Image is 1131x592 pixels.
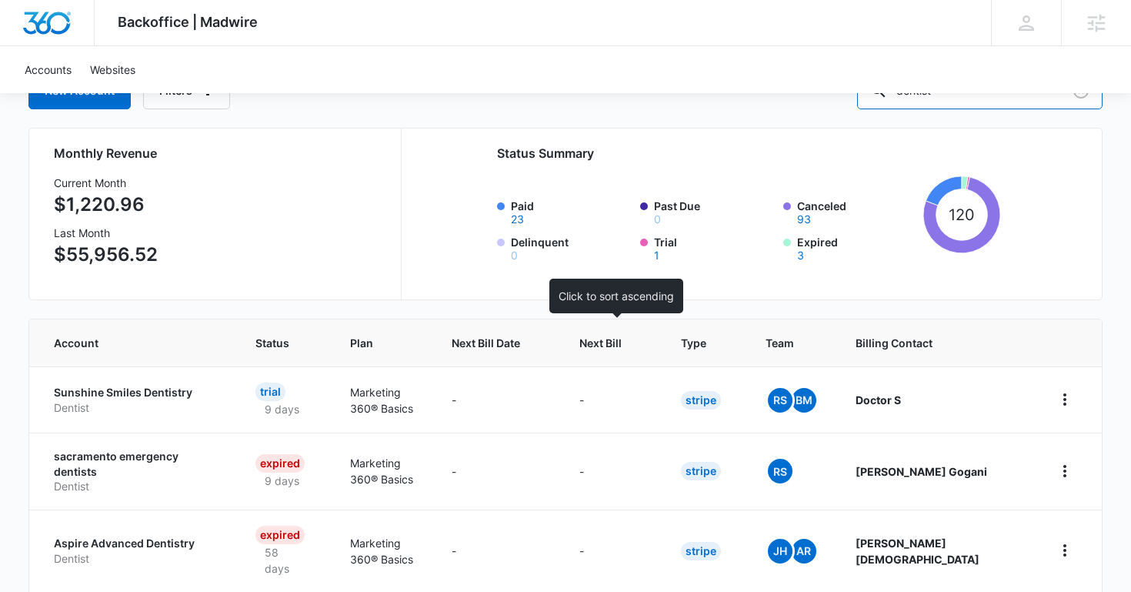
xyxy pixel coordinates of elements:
[1053,538,1077,563] button: home
[768,539,792,564] span: JH
[255,335,291,351] span: Status
[797,250,804,261] button: Expired
[54,385,219,400] p: Sunshine Smiles Dentistry
[511,234,631,261] label: Delinquent
[255,473,309,489] p: 9 days
[797,198,917,225] label: Canceled
[54,551,219,567] p: Dentist
[797,234,917,261] label: Expired
[350,455,415,487] p: Marketing 360® Basics
[433,433,561,510] td: -
[654,250,659,261] button: Trial
[452,335,520,351] span: Next Bill Date
[255,544,313,577] p: 58 days
[549,279,683,313] div: Click to sort ascending
[433,366,561,433] td: -
[561,433,662,510] td: -
[54,175,158,191] h3: Current Month
[350,335,415,351] span: Plan
[856,465,987,478] strong: [PERSON_NAME] Gogani
[579,335,622,351] span: Next Bill
[15,46,81,93] a: Accounts
[856,537,979,566] strong: [PERSON_NAME] [DEMOGRAPHIC_DATA]
[681,335,706,351] span: Type
[856,393,901,406] strong: Doctor S
[681,542,721,560] div: Stripe
[654,234,774,261] label: Trial
[54,479,219,494] p: Dentist
[768,388,792,413] span: RS
[350,384,415,416] p: Marketing 360® Basics
[54,449,219,494] a: sacramento emergency dentistsDentist
[681,462,721,480] div: Stripe
[54,241,158,269] p: $55,956.52
[1053,387,1077,412] button: home
[81,46,145,93] a: Websites
[792,539,816,564] span: AR
[856,335,1016,351] span: Billing Contact
[561,366,662,433] td: -
[350,535,415,567] p: Marketing 360® Basics
[255,383,285,401] div: Trial
[54,335,196,351] span: Account
[949,206,975,224] tspan: 120
[255,526,305,544] div: Expired
[54,536,219,551] p: Aspire Advanced Dentistry
[511,198,631,225] label: Paid
[797,214,811,225] button: Canceled
[54,144,382,162] h2: Monthly Revenue
[118,14,258,30] span: Backoffice | Madwire
[433,510,561,592] td: -
[561,510,662,592] td: -
[681,391,721,410] div: Stripe
[54,400,219,416] p: Dentist
[1053,459,1077,483] button: home
[54,536,219,566] a: Aspire Advanced DentistryDentist
[497,144,1000,162] h2: Status Summary
[654,198,774,225] label: Past Due
[255,454,305,473] div: Expired
[511,214,524,225] button: Paid
[255,401,309,417] p: 9 days
[766,335,796,351] span: Team
[792,388,816,413] span: BM
[54,225,158,241] h3: Last Month
[54,191,158,219] p: $1,220.96
[54,449,219,479] p: sacramento emergency dentists
[768,459,792,483] span: RS
[54,385,219,415] a: Sunshine Smiles DentistryDentist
